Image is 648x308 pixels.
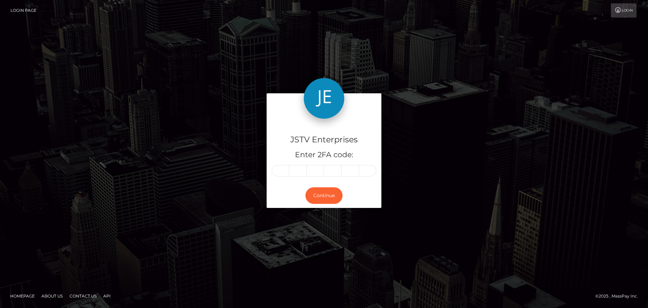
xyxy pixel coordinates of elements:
[101,291,113,301] a: API
[595,292,643,300] div: © 2025 , MassPay Inc.
[39,291,65,301] a: About Us
[305,187,343,204] button: Continue
[272,150,376,160] h5: Enter 2FA code:
[611,3,637,18] a: Login
[7,291,37,301] a: Homepage
[67,291,99,301] a: Contact Us
[304,78,344,119] img: JSTV Enterprises
[10,3,36,18] a: Login Page
[272,134,376,146] h4: JSTV Enterprises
